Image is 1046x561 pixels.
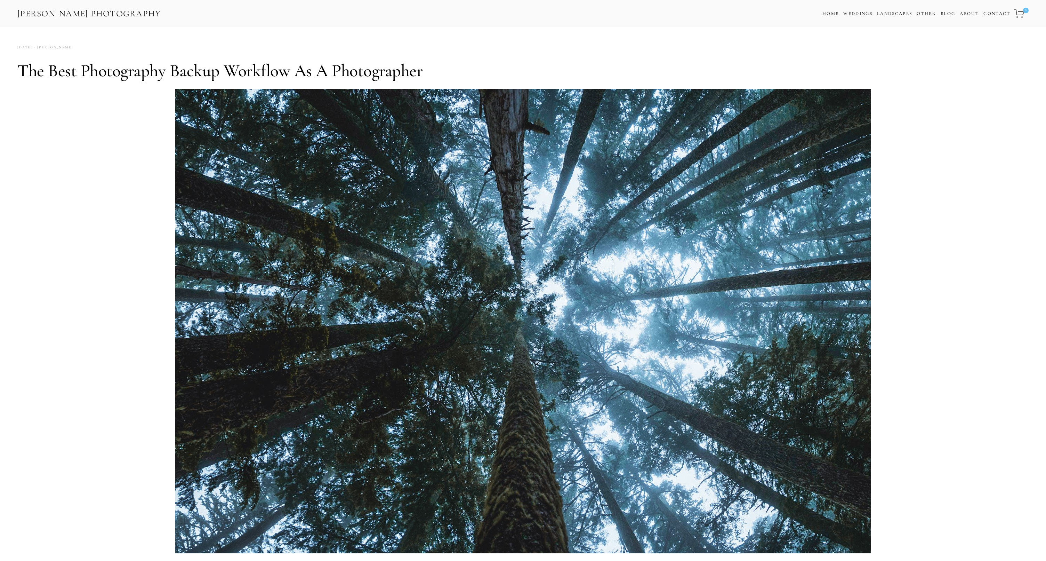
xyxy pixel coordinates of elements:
[1023,8,1029,13] span: 0
[32,43,73,52] a: [PERSON_NAME]
[843,11,872,16] a: Weddings
[960,9,979,19] a: About
[941,9,955,19] a: Blog
[17,43,32,52] time: [DATE]
[917,11,936,16] a: Other
[17,6,162,22] a: [PERSON_NAME] Photography
[1013,5,1029,22] a: 0 items in cart
[877,11,912,16] a: Landscapes
[983,9,1010,19] a: Contact
[17,60,1029,81] h1: The Best Photography Backup Workflow as a Photographer
[822,9,839,19] a: Home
